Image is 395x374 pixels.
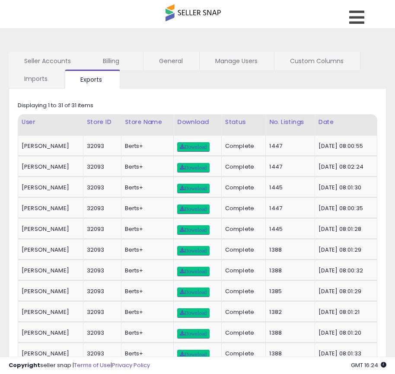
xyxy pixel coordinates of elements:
[180,144,207,150] span: Download
[319,225,370,233] div: [DATE] 08:01:28
[125,329,167,337] div: Berts+
[269,142,308,150] div: 1447
[225,267,259,275] div: Complete
[319,246,370,254] div: [DATE] 08:01:29
[319,267,370,275] div: [DATE] 08:00:32
[319,329,370,337] div: [DATE] 08:01:20
[180,352,207,357] span: Download
[319,118,373,127] div: Date
[22,225,76,233] div: [PERSON_NAME]
[22,163,76,171] div: [PERSON_NAME]
[125,225,167,233] div: Berts+
[125,142,167,150] div: Berts+
[125,246,167,254] div: Berts+
[22,184,76,192] div: [PERSON_NAME]
[125,308,167,316] div: Berts+
[180,227,207,233] span: Download
[180,248,207,253] span: Download
[269,118,311,127] div: No. Listings
[319,205,370,212] div: [DATE] 08:00:35
[269,205,308,212] div: 1447
[22,118,80,127] div: User
[177,205,209,214] a: Download
[269,329,308,337] div: 1388
[87,288,115,295] div: 32093
[225,163,259,171] div: Complete
[319,163,370,171] div: [DATE] 08:02:24
[225,288,259,295] div: Complete
[87,308,115,316] div: 32093
[22,288,76,295] div: [PERSON_NAME]
[274,52,359,70] a: Custom Columns
[87,184,115,192] div: 32093
[269,184,308,192] div: 1445
[22,205,76,212] div: [PERSON_NAME]
[319,184,370,192] div: [DATE] 08:01:30
[177,225,209,235] a: Download
[87,163,115,171] div: 32093
[225,308,259,316] div: Complete
[180,290,207,295] span: Download
[9,70,64,88] a: Imports
[177,118,218,127] div: Download
[269,308,308,316] div: 1382
[180,310,207,316] span: Download
[125,267,167,275] div: Berts+
[87,118,118,127] div: Store ID
[177,329,209,339] a: Download
[180,331,207,336] span: Download
[180,186,207,191] span: Download
[180,207,207,212] span: Download
[177,246,209,256] a: Download
[87,329,115,337] div: 32093
[225,329,259,337] div: Complete
[87,225,115,233] div: 32093
[225,118,262,127] div: Status
[269,163,308,171] div: 1447
[180,165,207,170] span: Download
[177,163,209,173] a: Download
[9,361,150,370] div: seller snap | |
[125,184,167,192] div: Berts+
[177,142,209,152] a: Download
[65,70,120,89] a: Exports
[125,288,167,295] div: Berts+
[225,246,259,254] div: Complete
[269,288,308,295] div: 1385
[87,246,115,254] div: 32093
[269,350,308,358] div: 1388
[74,361,111,369] a: Terms of Use
[177,308,209,318] a: Download
[269,225,308,233] div: 1445
[269,267,308,275] div: 1388
[87,52,142,70] a: Billing
[200,52,273,70] a: Manage Users
[225,350,259,358] div: Complete
[18,102,93,110] div: Displaying 1 to 31 of 31 items
[87,205,115,212] div: 32093
[319,142,370,150] div: [DATE] 08:00:55
[125,350,167,358] div: Berts+
[177,184,209,193] a: Download
[125,205,167,212] div: Berts+
[125,118,170,127] div: Store Name
[143,52,198,70] a: General
[180,269,207,274] span: Download
[177,267,209,276] a: Download
[351,361,386,369] span: 2025-10-6 16:24 GMT
[319,350,370,358] div: [DATE] 08:01:33
[9,52,86,70] a: Seller Accounts
[112,361,150,369] a: Privacy Policy
[319,288,370,295] div: [DATE] 08:01:29
[225,205,259,212] div: Complete
[22,308,76,316] div: [PERSON_NAME]
[125,163,167,171] div: Berts+
[177,288,209,297] a: Download
[22,142,76,150] div: [PERSON_NAME]
[87,350,115,358] div: 32093
[87,267,115,275] div: 32093
[22,329,76,337] div: [PERSON_NAME]
[87,142,115,150] div: 32093
[269,246,308,254] div: 1388
[225,225,259,233] div: Complete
